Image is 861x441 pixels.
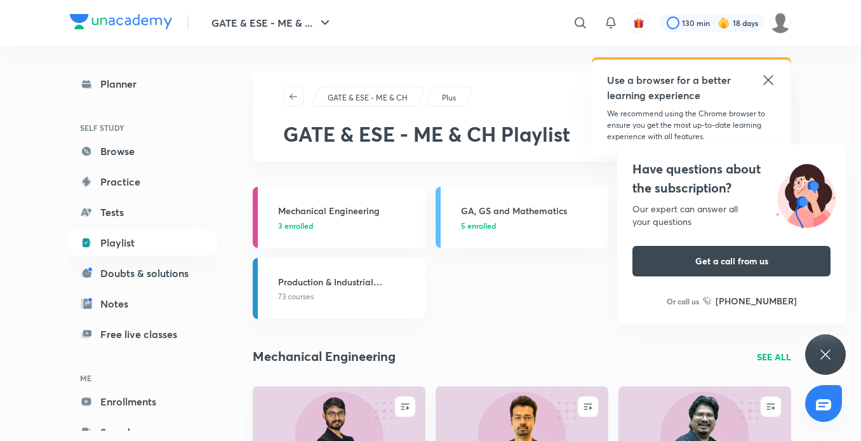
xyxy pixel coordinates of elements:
a: Company Logo [70,14,172,32]
p: Or call us [667,295,699,307]
a: Playlist [70,230,217,255]
a: Doubts & solutions [70,261,217,286]
a: Practice [70,169,217,194]
h3: Production & Industrial Engineering [278,275,418,288]
a: Enrollments [70,389,217,414]
p: We recommend using the Chrome browser to ensure you get the most up-to-date learning experience w... [607,108,776,142]
a: GATE & ESE - ME & CH [326,92,410,104]
a: [PHONE_NUMBER] [703,294,797,308]
h3: Mechanical Engineering [278,204,418,217]
h6: ME [70,367,217,389]
h6: SELF STUDY [70,117,217,139]
span: 73 courses [278,291,314,302]
a: Browse [70,139,217,164]
img: ttu_illustration_new.svg [766,159,846,228]
a: Mechanical Engineering3 enrolled [253,187,425,248]
p: GATE & ESE - ME & CH [328,92,408,104]
p: Plus [442,92,456,104]
button: avatar [629,13,649,33]
button: GATE & ESE - ME & ... [204,10,340,36]
img: streak [717,17,730,29]
a: Notes [70,291,217,316]
a: Free live classes [70,322,217,347]
div: Our expert can answer all your questions [632,203,831,228]
a: Planner [70,71,217,97]
a: Plus [440,92,458,104]
img: avatar [633,17,644,29]
h6: [PHONE_NUMBER] [716,294,797,308]
h4: Have questions about the subscription? [632,159,831,198]
a: SEE ALL [757,350,791,363]
a: GA, GS and Mathematics5 enrolled [436,187,608,248]
button: Get a call from us [632,246,831,276]
h3: GA, GS and Mathematics [461,204,601,217]
span: 3 enrolled [278,220,313,231]
a: Production & Industrial Engineering73 courses [253,258,425,319]
span: GATE & ESE - ME & CH Playlist [283,120,570,147]
h2: Mechanical Engineering [253,347,396,366]
img: Company Logo [70,14,172,29]
span: 5 enrolled [461,220,496,231]
img: Mujtaba Ahsan [770,12,791,34]
a: Tests [70,200,217,225]
h5: Use a browser for a better learning experience [607,72,733,103]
